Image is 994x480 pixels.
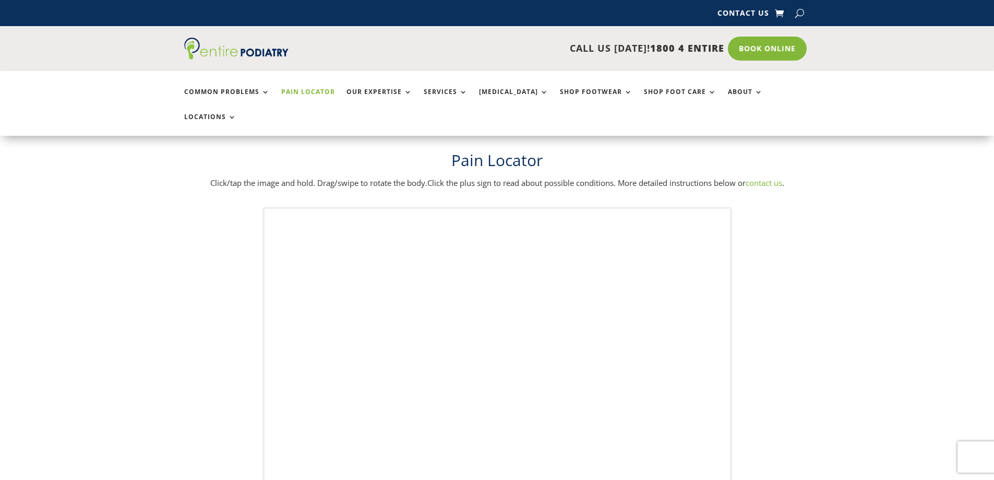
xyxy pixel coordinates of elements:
[644,88,716,111] a: Shop Foot Care
[650,42,724,54] span: 1800 4 ENTIRE
[184,149,810,177] h1: Pain Locator
[427,178,784,188] span: Click the plus sign to read about possible conditions. More detailed instructions below or .
[746,178,782,188] a: contact us
[479,88,548,111] a: [MEDICAL_DATA]
[281,88,335,111] a: Pain Locator
[346,88,412,111] a: Our Expertise
[728,37,807,61] a: Book Online
[329,42,724,55] p: CALL US [DATE]!
[560,88,632,111] a: Shop Footwear
[210,178,427,188] span: Click/tap the image and hold. Drag/swipe to rotate the body.
[424,88,468,111] a: Services
[184,113,236,136] a: Locations
[717,9,769,21] a: Contact Us
[184,38,289,60] img: logo (1)
[728,88,763,111] a: About
[184,88,270,111] a: Common Problems
[184,51,289,62] a: Entire Podiatry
